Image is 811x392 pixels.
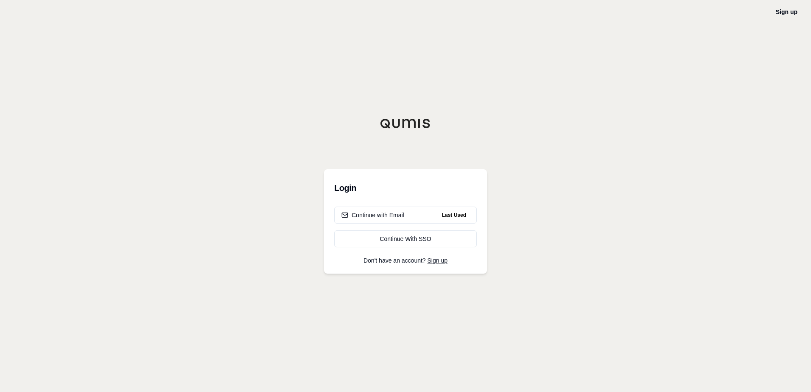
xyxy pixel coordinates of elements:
[334,258,477,263] p: Don't have an account?
[428,257,447,264] a: Sign up
[334,207,477,224] button: Continue with EmailLast Used
[439,210,470,220] span: Last Used
[380,118,431,129] img: Qumis
[341,211,404,219] div: Continue with Email
[341,235,470,243] div: Continue With SSO
[334,230,477,247] a: Continue With SSO
[776,8,797,15] a: Sign up
[334,179,477,196] h3: Login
